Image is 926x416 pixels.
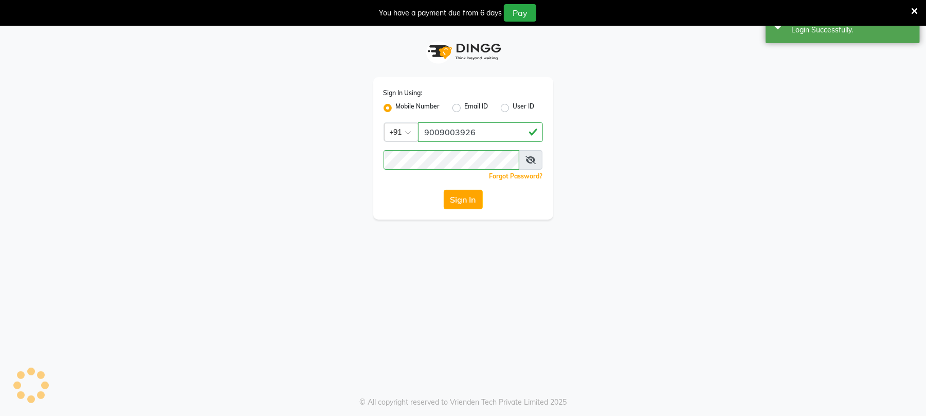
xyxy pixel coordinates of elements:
[444,190,483,209] button: Sign In
[791,25,912,35] div: Login Successfully.
[384,88,423,98] label: Sign In Using:
[384,150,519,170] input: Username
[379,8,502,19] div: You have a payment due from 6 days
[513,102,535,114] label: User ID
[504,4,536,22] button: Pay
[422,37,504,67] img: logo1.svg
[489,172,543,180] a: Forgot Password?
[418,122,543,142] input: Username
[465,102,488,114] label: Email ID
[396,102,440,114] label: Mobile Number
